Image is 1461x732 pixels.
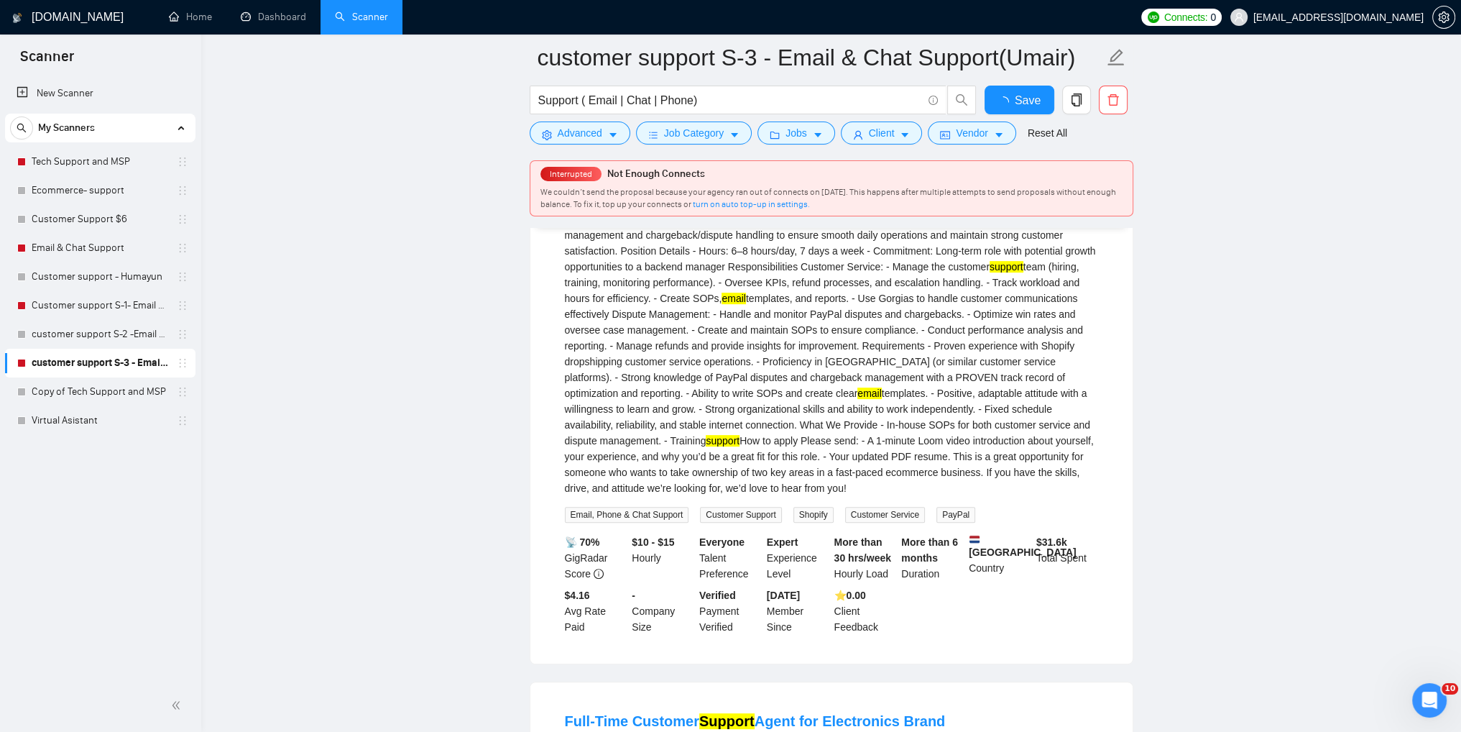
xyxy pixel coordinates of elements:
[32,320,168,349] a: customer support S-2 -Email & Chat Support (Bulla)
[565,590,590,601] b: $4.16
[538,91,922,109] input: Search Freelance Jobs...
[767,590,800,601] b: [DATE]
[853,129,863,140] span: user
[1062,86,1091,114] button: copy
[177,271,188,283] span: holder
[562,587,630,635] div: Avg Rate Paid
[831,587,899,635] div: Client Feedback
[757,122,835,145] button: folderJobscaret-down
[32,205,168,234] a: Customer Support $6
[947,86,976,114] button: search
[565,536,600,548] b: 📡 70%
[32,176,168,205] a: Ecommerce- support
[696,534,764,582] div: Talent Preference
[841,122,923,145] button: userClientcaret-down
[17,79,184,108] a: New Scanner
[632,590,635,601] b: -
[770,129,780,140] span: folder
[1148,12,1159,23] img: upwork-logo.png
[785,125,807,141] span: Jobs
[636,122,752,145] button: barsJob Categorycaret-down
[956,125,987,141] span: Vendor
[10,116,33,139] button: search
[693,199,810,209] a: turn on auto top-up in settings.
[545,169,596,179] span: Interrupted
[1107,48,1125,67] span: edit
[729,129,739,140] span: caret-down
[540,187,1116,209] span: We couldn’t send the proposal because your agency ran out of connects on [DATE]. This happens aft...
[9,46,86,76] span: Scanner
[985,86,1054,114] button: Save
[594,569,604,579] span: info-circle
[1063,93,1090,106] span: copy
[177,329,188,340] span: holder
[1036,536,1067,548] b: $ 31.6k
[177,242,188,254] span: holder
[632,536,674,548] b: $10 - $15
[1433,12,1455,23] span: setting
[966,534,1033,582] div: Country
[1099,86,1128,114] button: delete
[177,214,188,225] span: holder
[869,125,895,141] span: Client
[764,587,831,635] div: Member Since
[997,96,1015,108] span: loading
[664,125,724,141] span: Job Category
[1015,91,1041,109] span: Save
[1234,12,1244,22] span: user
[1442,683,1458,695] span: 10
[1432,6,1455,29] button: setting
[901,536,958,564] b: More than 6 months
[936,507,975,523] span: PayPal
[530,122,630,145] button: settingAdvancedcaret-down
[542,129,552,140] span: setting
[565,196,1098,496] div: We’re looking for a reliable, experienced, and proactive individual to join our team as a Custome...
[813,129,823,140] span: caret-down
[969,534,980,544] img: 🇳🇱
[969,534,1077,558] b: [GEOGRAPHIC_DATA]
[928,96,938,105] span: info-circle
[177,300,188,311] span: holder
[32,291,168,320] a: Customer support S-1- Email & Chat Support
[948,93,975,106] span: search
[558,125,602,141] span: Advanced
[171,698,185,713] span: double-left
[793,507,834,523] span: Shopify
[32,349,168,378] a: customer support S-3 - Email & Chat Support(Umair)
[32,147,168,176] a: Tech Support and MSP
[767,536,798,548] b: Expert
[12,6,22,29] img: logo
[177,415,188,426] span: holder
[607,168,705,180] span: Not Enough Connects
[648,129,658,140] span: bars
[32,262,168,291] a: Customer support - Humayun
[764,534,831,582] div: Experience Level
[32,406,168,435] a: Virtual Asistant
[177,357,188,369] span: holder
[32,378,168,406] a: Copy of Tech Support and MSP
[38,114,95,142] span: My Scanners
[831,534,899,582] div: Hourly Load
[335,11,388,23] a: searchScanner
[994,129,1004,140] span: caret-down
[722,293,745,304] mark: email
[565,507,689,523] span: Email, Phone & Chat Support
[699,713,755,729] mark: Support
[706,435,739,447] mark: support
[177,386,188,398] span: holder
[700,507,781,523] span: Customer Support
[1412,683,1447,718] iframe: Intercom live chat
[608,129,618,140] span: caret-down
[169,11,212,23] a: homeHome
[699,590,736,601] b: Verified
[32,234,168,262] a: Email & Chat Support
[241,11,306,23] a: dashboardDashboard
[900,129,910,140] span: caret-down
[1033,534,1101,582] div: Total Spent
[696,587,764,635] div: Payment Verified
[1100,93,1127,106] span: delete
[834,590,866,601] b: ⭐️ 0.00
[629,534,696,582] div: Hourly
[629,587,696,635] div: Company Size
[990,261,1023,273] mark: support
